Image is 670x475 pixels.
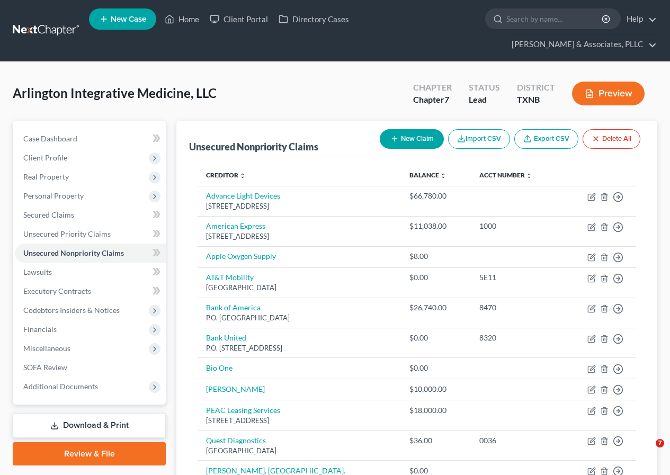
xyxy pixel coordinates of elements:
div: Chapter [413,82,452,94]
a: Lawsuits [15,263,166,282]
a: [PERSON_NAME] & Associates, PLLC [506,35,657,54]
div: District [517,82,555,94]
a: PEAC Leasing Services [206,406,280,415]
span: Executory Contracts [23,286,91,295]
span: SOFA Review [23,363,67,372]
a: Home [159,10,204,29]
a: Bank United [206,333,246,342]
span: 7 [444,94,449,104]
i: unfold_more [440,173,446,179]
button: Import CSV [448,129,510,149]
div: $10,000.00 [409,384,463,395]
span: Case Dashboard [23,134,77,143]
a: [PERSON_NAME] [206,384,265,393]
div: Lead [469,94,500,106]
div: Chapter [413,94,452,106]
a: Advance Light Devices [206,191,280,200]
a: SOFA Review [15,358,166,377]
div: $18,000.00 [409,405,463,416]
a: Help [621,10,657,29]
div: [GEOGRAPHIC_DATA] [206,446,392,456]
div: P.O. [GEOGRAPHIC_DATA] [206,313,392,323]
a: Export CSV [514,129,578,149]
span: Unsecured Nonpriority Claims [23,248,124,257]
a: Unsecured Nonpriority Claims [15,244,166,263]
a: AT&T Mobility [206,273,254,282]
div: [STREET_ADDRESS] [206,416,392,426]
a: Secured Claims [15,205,166,225]
div: $11,038.00 [409,221,463,231]
button: New Claim [380,129,444,149]
span: Unsecured Priority Claims [23,229,111,238]
div: 8470 [479,302,553,313]
a: Download & Print [13,413,166,438]
a: [PERSON_NAME], [GEOGRAPHIC_DATA]. [206,466,345,475]
span: Financials [23,325,57,334]
button: Preview [572,82,645,105]
div: $0.00 [409,272,463,283]
span: Additional Documents [23,382,98,391]
span: Real Property [23,172,69,181]
div: TXNB [517,94,555,106]
div: $0.00 [409,333,463,343]
div: Status [469,82,500,94]
a: Unsecured Priority Claims [15,225,166,244]
div: $66,780.00 [409,191,463,201]
a: Bio One [206,363,233,372]
span: Secured Claims [23,210,74,219]
span: Lawsuits [23,267,52,276]
a: Quest Diagnostics [206,436,266,445]
a: Apple Oxygen Supply [206,252,276,261]
a: Directory Cases [273,10,354,29]
div: 8320 [479,333,553,343]
div: P.O. [STREET_ADDRESS] [206,343,392,353]
span: Arlington Integrative Medicine, LLC [13,85,217,101]
a: Case Dashboard [15,129,166,148]
span: Miscellaneous [23,344,70,353]
div: $26,740.00 [409,302,463,313]
a: Creditor unfold_more [206,171,246,179]
div: 1000 [479,221,553,231]
a: Balance unfold_more [409,171,446,179]
button: Delete All [583,129,640,149]
a: Client Portal [204,10,273,29]
span: 7 [656,439,664,447]
div: Unsecured Nonpriority Claims [189,140,318,153]
i: unfold_more [526,173,532,179]
div: [GEOGRAPHIC_DATA] [206,283,392,293]
a: Acct Number unfold_more [479,171,532,179]
i: unfold_more [239,173,246,179]
a: Bank of America [206,303,261,312]
div: 0036 [479,435,553,446]
a: American Express [206,221,265,230]
span: Codebtors Insiders & Notices [23,306,120,315]
div: [STREET_ADDRESS] [206,231,392,241]
span: Client Profile [23,153,67,162]
span: New Case [111,15,146,23]
div: $8.00 [409,251,463,262]
a: Executory Contracts [15,282,166,301]
div: [STREET_ADDRESS] [206,201,392,211]
input: Search by name... [506,9,603,29]
div: $0.00 [409,363,463,373]
div: $36.00 [409,435,463,446]
iframe: Intercom live chat [634,439,659,464]
a: Review & File [13,442,166,465]
span: Personal Property [23,191,84,200]
div: 5E11 [479,272,553,283]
